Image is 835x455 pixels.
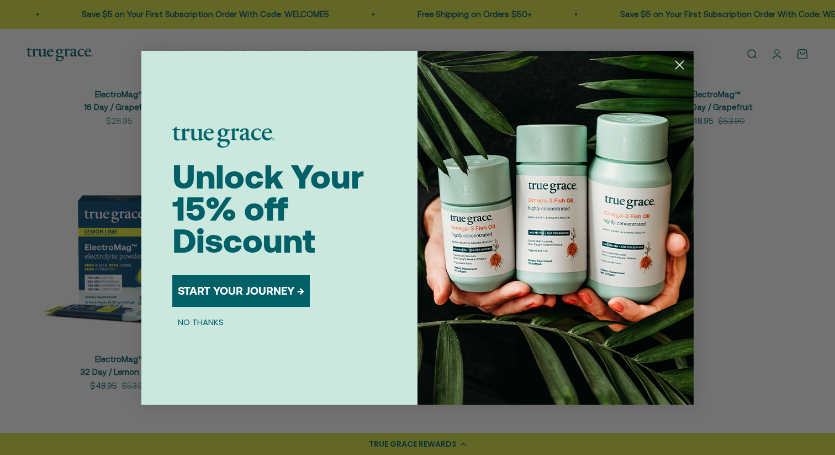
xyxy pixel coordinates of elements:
button: START YOUR JOURNEY → [172,275,310,307]
span: Unlock Your 15% off Discount [172,158,364,260]
button: NO THANKS [172,316,229,329]
img: logo placeholder [172,127,274,148]
button: Close dialog [670,55,689,75]
img: 098727d5-50f8-4f9b-9554-844bb8da1403.jpeg [417,51,694,405]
